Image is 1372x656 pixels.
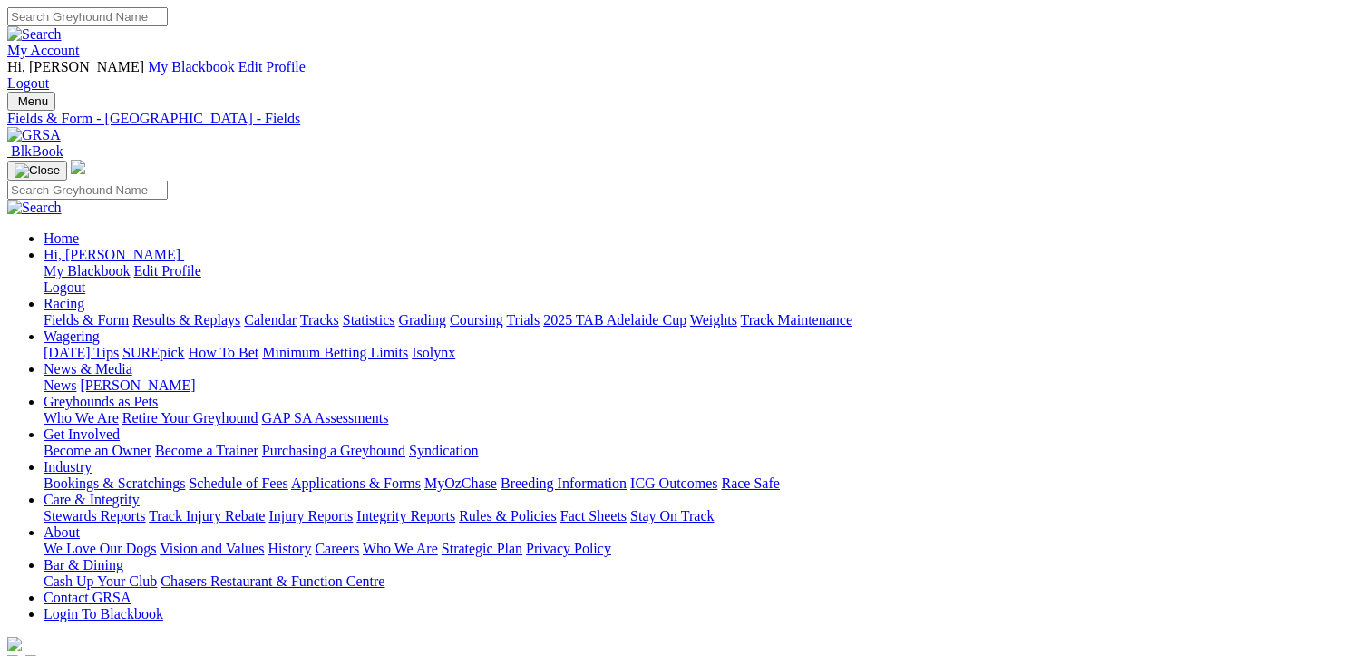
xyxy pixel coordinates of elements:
[44,443,151,458] a: Become an Owner
[543,312,686,328] a: 2025 TAB Adelaide Cup
[44,590,131,605] a: Contact GRSA
[44,394,158,409] a: Greyhounds as Pets
[238,59,306,74] a: Edit Profile
[44,573,157,589] a: Cash Up Your Club
[450,312,503,328] a: Coursing
[459,508,557,524] a: Rules & Policies
[630,508,714,524] a: Stay On Track
[44,524,80,540] a: About
[244,312,297,328] a: Calendar
[268,541,311,556] a: History
[44,296,84,311] a: Racing
[7,43,80,58] a: My Account
[399,312,446,328] a: Grading
[7,181,168,200] input: Search
[262,443,405,458] a: Purchasing a Greyhound
[44,377,1365,394] div: News & Media
[80,377,195,393] a: [PERSON_NAME]
[262,410,389,426] a: GAP SA Assessments
[262,345,408,360] a: Minimum Betting Limits
[122,410,258,426] a: Retire Your Greyhound
[7,200,62,216] img: Search
[44,508,1365,524] div: Care & Integrity
[741,312,852,328] a: Track Maintenance
[526,541,611,556] a: Privacy Policy
[442,541,522,556] a: Strategic Plan
[7,161,67,181] button: Toggle navigation
[44,475,185,491] a: Bookings & Scratchings
[122,345,184,360] a: SUREpick
[44,345,1365,361] div: Wagering
[44,247,180,262] span: Hi, [PERSON_NAME]
[44,263,1365,296] div: Hi, [PERSON_NAME]
[44,247,184,262] a: Hi, [PERSON_NAME]
[7,59,144,74] span: Hi, [PERSON_NAME]
[506,312,540,328] a: Trials
[409,443,478,458] a: Syndication
[7,111,1365,127] a: Fields & Form - [GEOGRAPHIC_DATA] - Fields
[132,312,240,328] a: Results & Replays
[44,312,1365,328] div: Racing
[44,541,156,556] a: We Love Our Dogs
[189,475,287,491] a: Schedule of Fees
[291,475,421,491] a: Applications & Forms
[11,143,63,159] span: BlkBook
[44,361,132,377] a: News & Media
[189,345,259,360] a: How To Bet
[44,426,120,442] a: Get Involved
[363,541,438,556] a: Who We Are
[71,160,85,174] img: logo-grsa-white.png
[44,263,131,279] a: My Blackbook
[7,75,49,91] a: Logout
[7,127,61,143] img: GRSA
[44,508,145,524] a: Stewards Reports
[44,377,76,393] a: News
[7,637,22,651] img: logo-grsa-white.png
[44,541,1365,557] div: About
[315,541,359,556] a: Careers
[630,475,717,491] a: ICG Outcomes
[721,475,779,491] a: Race Safe
[44,345,119,360] a: [DATE] Tips
[155,443,258,458] a: Become a Trainer
[160,541,264,556] a: Vision and Values
[44,459,92,475] a: Industry
[424,475,497,491] a: MyOzChase
[44,443,1365,459] div: Get Involved
[161,573,384,589] a: Chasers Restaurant & Function Centre
[501,475,627,491] a: Breeding Information
[300,312,339,328] a: Tracks
[343,312,395,328] a: Statistics
[7,59,1365,92] div: My Account
[148,59,235,74] a: My Blackbook
[7,143,63,159] a: BlkBook
[44,606,163,622] a: Login To Blackbook
[134,263,201,279] a: Edit Profile
[268,508,353,524] a: Injury Reports
[7,92,55,111] button: Toggle navigation
[18,94,48,108] span: Menu
[44,475,1365,492] div: Industry
[44,557,123,573] a: Bar & Dining
[44,328,100,344] a: Wagering
[7,26,62,43] img: Search
[356,508,455,524] a: Integrity Reports
[44,410,1365,426] div: Greyhounds as Pets
[44,279,85,295] a: Logout
[44,492,140,507] a: Care & Integrity
[149,508,265,524] a: Track Injury Rebate
[7,7,168,26] input: Search
[690,312,737,328] a: Weights
[15,163,60,178] img: Close
[44,312,129,328] a: Fields & Form
[44,230,79,246] a: Home
[44,410,119,426] a: Who We Are
[44,573,1365,590] div: Bar & Dining
[412,345,455,360] a: Isolynx
[560,508,627,524] a: Fact Sheets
